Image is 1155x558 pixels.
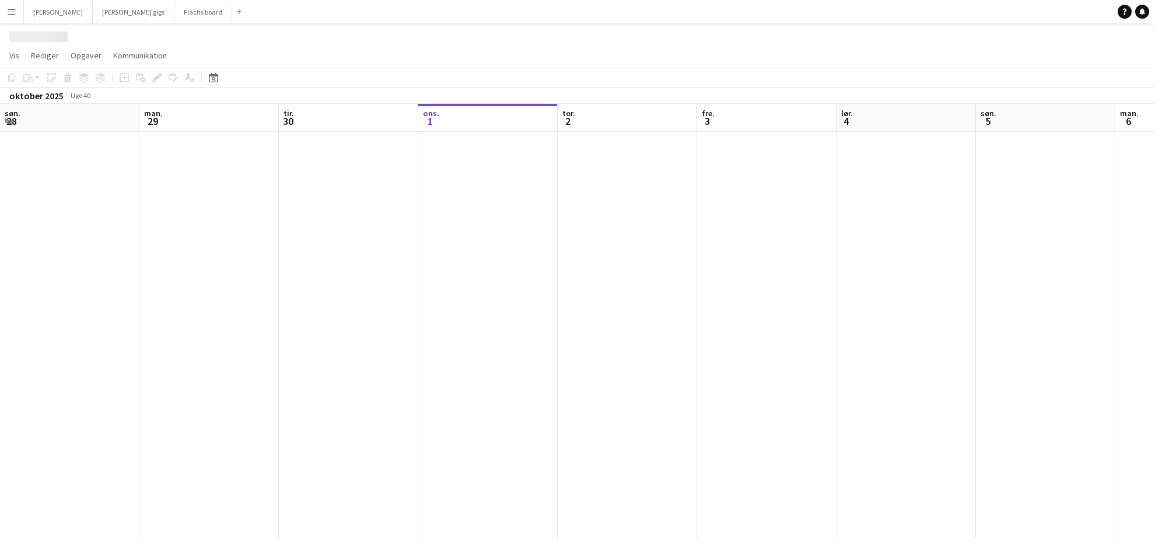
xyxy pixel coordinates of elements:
span: søn. [5,108,20,118]
span: man. [1120,108,1139,118]
span: Vis [9,50,19,61]
span: søn. [981,108,996,118]
span: 5 [979,114,996,128]
button: [PERSON_NAME] gigs [93,1,174,23]
a: Vis [5,48,24,63]
a: Opgaver [66,48,106,63]
span: tor. [562,108,575,118]
span: 30 [282,114,294,128]
span: 2 [561,114,575,128]
span: lør. [841,108,853,118]
button: [PERSON_NAME] [24,1,93,23]
span: tir. [283,108,294,118]
div: oktober 2025 [9,90,64,102]
span: 3 [700,114,715,128]
span: Rediger [31,50,59,61]
span: Kommunikation [113,50,167,61]
span: Opgaver [71,50,101,61]
a: Rediger [26,48,64,63]
span: Uge 40 [66,91,95,100]
span: fre. [702,108,715,118]
span: 6 [1118,114,1139,128]
span: 4 [839,114,853,128]
button: Flachs board [174,1,232,23]
span: 28 [3,114,20,128]
span: ons. [423,108,439,118]
span: 29 [142,114,163,128]
span: 1 [421,114,439,128]
a: Kommunikation [108,48,171,63]
span: man. [144,108,163,118]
